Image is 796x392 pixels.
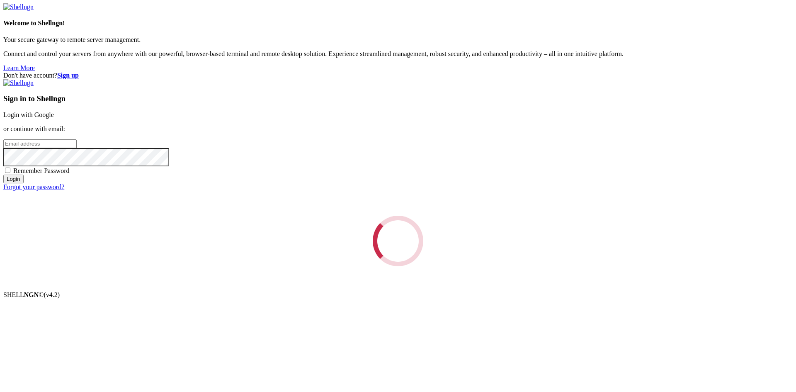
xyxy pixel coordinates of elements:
a: Sign up [57,72,79,79]
img: Shellngn [3,3,34,11]
a: Login with Google [3,111,54,118]
p: or continue with email: [3,125,793,133]
input: Email address [3,139,77,148]
h4: Welcome to Shellngn! [3,19,793,27]
input: Remember Password [5,168,10,173]
p: Your secure gateway to remote server management. [3,36,793,44]
div: Don't have account? [3,72,793,79]
b: NGN [24,291,39,298]
span: Remember Password [13,167,70,174]
p: Connect and control your servers from anywhere with our powerful, browser-based terminal and remo... [3,50,793,58]
img: Shellngn [3,79,34,87]
h3: Sign in to Shellngn [3,94,793,103]
input: Login [3,175,24,183]
span: SHELL © [3,291,60,298]
span: 4.2.0 [44,291,60,298]
div: Loading... [364,207,432,275]
a: Learn More [3,64,35,71]
a: Forgot your password? [3,183,64,190]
